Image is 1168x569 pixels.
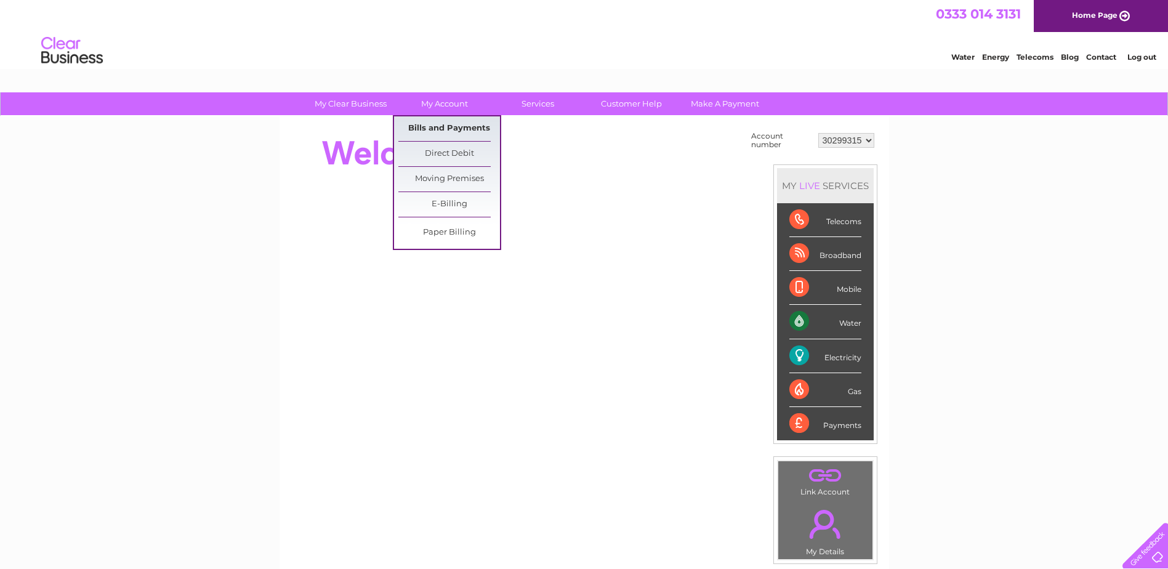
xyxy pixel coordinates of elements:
[982,52,1009,62] a: Energy
[398,220,500,245] a: Paper Billing
[674,92,776,115] a: Make A Payment
[398,167,500,192] a: Moving Premises
[1127,52,1156,62] a: Log out
[951,52,975,62] a: Water
[398,142,500,166] a: Direct Debit
[41,32,103,70] img: logo.png
[789,203,861,237] div: Telecoms
[789,373,861,407] div: Gas
[398,116,500,141] a: Bills and Payments
[581,92,682,115] a: Customer Help
[487,92,589,115] a: Services
[789,407,861,440] div: Payments
[1017,52,1053,62] a: Telecoms
[398,192,500,217] a: E-Billing
[1061,52,1079,62] a: Blog
[781,464,869,486] a: .
[778,499,873,560] td: My Details
[777,168,874,203] div: MY SERVICES
[789,237,861,271] div: Broadband
[797,180,823,192] div: LIVE
[778,461,873,499] td: Link Account
[294,7,876,60] div: Clear Business is a trading name of Verastar Limited (registered in [GEOGRAPHIC_DATA] No. 3667643...
[393,92,495,115] a: My Account
[789,305,861,339] div: Water
[781,502,869,546] a: .
[936,6,1021,22] a: 0333 014 3131
[789,339,861,373] div: Electricity
[789,271,861,305] div: Mobile
[1086,52,1116,62] a: Contact
[300,92,401,115] a: My Clear Business
[748,129,815,152] td: Account number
